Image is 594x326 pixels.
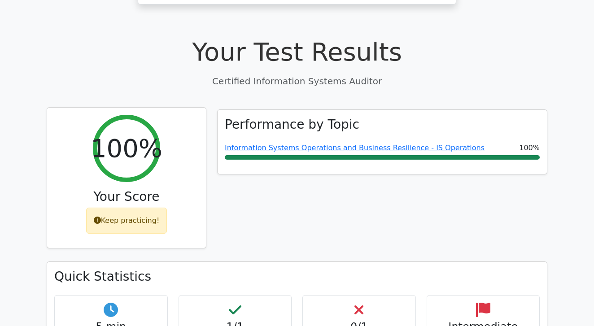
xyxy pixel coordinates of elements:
[54,189,199,204] h3: Your Score
[225,143,485,152] a: Information Systems Operations and Business Resilience - IS Operations
[519,143,540,153] span: 100%
[47,37,547,67] h1: Your Test Results
[54,269,540,284] h3: Quick Statistics
[47,74,547,88] p: Certified Information Systems Auditor
[91,133,162,163] h2: 100%
[225,117,359,132] h3: Performance by Topic
[86,208,167,234] div: Keep practicing!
